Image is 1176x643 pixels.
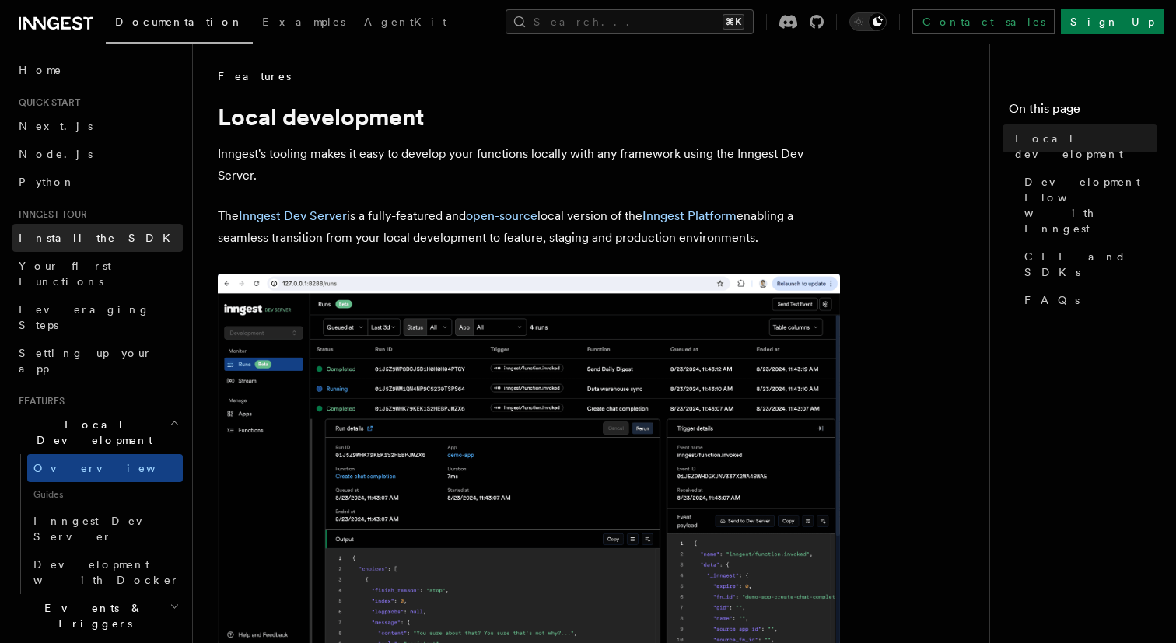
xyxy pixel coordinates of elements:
[12,594,183,638] button: Events & Triggers
[239,208,347,223] a: Inngest Dev Server
[33,462,194,474] span: Overview
[12,411,183,454] button: Local Development
[19,347,152,375] span: Setting up your app
[355,5,456,42] a: AgentKit
[12,252,183,295] a: Your first Functions
[253,5,355,42] a: Examples
[19,62,62,78] span: Home
[27,454,183,482] a: Overview
[912,9,1055,34] a: Contact sales
[262,16,345,28] span: Examples
[12,600,170,631] span: Events & Triggers
[19,148,93,160] span: Node.js
[12,112,183,140] a: Next.js
[12,454,183,594] div: Local Development
[12,417,170,448] span: Local Development
[33,558,180,586] span: Development with Docker
[1009,124,1157,168] a: Local development
[466,208,537,223] a: open-source
[27,507,183,550] a: Inngest Dev Server
[1024,249,1157,280] span: CLI and SDKs
[1009,100,1157,124] h4: On this page
[12,96,80,109] span: Quick start
[218,143,840,187] p: Inngest's tooling makes it easy to develop your functions locally with any framework using the In...
[106,5,253,44] a: Documentation
[218,205,840,249] p: The is a fully-featured and local version of the enabling a seamless transition from your local d...
[27,550,183,594] a: Development with Docker
[364,16,446,28] span: AgentKit
[115,16,243,28] span: Documentation
[1015,131,1157,162] span: Local development
[27,482,183,507] span: Guides
[723,14,744,30] kbd: ⌘K
[12,168,183,196] a: Python
[19,303,150,331] span: Leveraging Steps
[1018,243,1157,286] a: CLI and SDKs
[12,295,183,339] a: Leveraging Steps
[218,103,840,131] h1: Local development
[33,515,166,543] span: Inngest Dev Server
[642,208,737,223] a: Inngest Platform
[1061,9,1164,34] a: Sign Up
[849,12,887,31] button: Toggle dark mode
[19,176,75,188] span: Python
[506,9,754,34] button: Search...⌘K
[19,120,93,132] span: Next.js
[12,140,183,168] a: Node.js
[19,232,180,244] span: Install the SDK
[12,224,183,252] a: Install the SDK
[12,208,87,221] span: Inngest tour
[19,260,111,288] span: Your first Functions
[1018,168,1157,243] a: Development Flow with Inngest
[12,339,183,383] a: Setting up your app
[1024,174,1157,236] span: Development Flow with Inngest
[1018,286,1157,314] a: FAQs
[12,395,65,407] span: Features
[12,56,183,84] a: Home
[1024,292,1080,308] span: FAQs
[218,68,291,84] span: Features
